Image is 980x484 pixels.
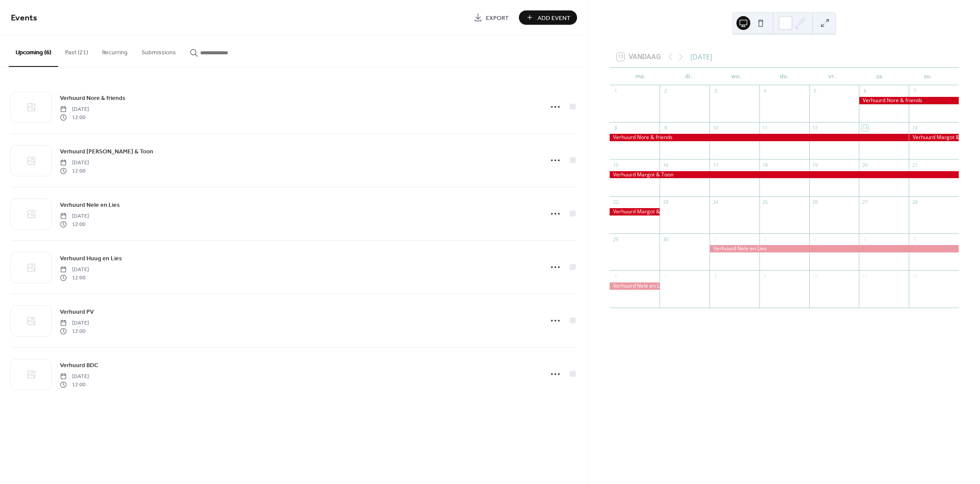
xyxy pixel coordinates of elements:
[662,162,669,168] div: 16
[909,134,959,141] div: Verhuurd Margot & Toon
[911,273,918,279] div: 12
[60,361,99,370] span: Verhuurd BDC
[712,125,719,131] div: 10
[662,236,669,242] div: 30
[60,360,99,370] a: Verhuurd BDC
[812,88,818,94] div: 5
[60,253,122,263] a: Verhuurd Huug en Lies
[612,199,619,206] div: 22
[60,220,89,228] span: 12:00
[610,282,660,290] div: Verhuurd Nele en Lies
[762,162,769,168] div: 18
[60,94,125,103] span: Verhuurd Nore & friends
[662,273,669,279] div: 7
[60,319,89,327] span: [DATE]
[60,327,89,335] span: 12:00
[486,13,509,23] span: Export
[664,68,712,85] div: di.
[60,373,89,381] span: [DATE]
[861,236,868,242] div: 4
[762,273,769,279] div: 9
[60,106,89,113] span: [DATE]
[60,201,120,210] span: Verhuurd Nele en Lies
[538,13,571,23] span: Add Event
[762,199,769,206] div: 25
[662,125,669,131] div: 9
[690,52,712,62] div: [DATE]
[859,97,959,104] div: Verhuurd Nore & friends
[60,146,153,156] a: Verhuurd [PERSON_NAME] & Toon
[861,88,868,94] div: 6
[60,147,153,156] span: Verhuurd [PERSON_NAME] & Toon
[519,10,577,25] button: Add Event
[712,88,719,94] div: 3
[760,68,808,85] div: do.
[60,113,89,121] span: 12:00
[911,125,918,131] div: 14
[612,273,619,279] div: 6
[612,125,619,131] div: 8
[60,381,89,388] span: 12:00
[712,273,719,279] div: 8
[610,134,909,141] div: Verhuurd Nore & friends
[861,273,868,279] div: 11
[812,199,818,206] div: 26
[612,88,619,94] div: 1
[60,200,120,210] a: Verhuurd Nele en Lies
[612,162,619,168] div: 15
[662,88,669,94] div: 2
[812,236,818,242] div: 3
[762,236,769,242] div: 2
[58,35,95,66] button: Past (21)
[612,236,619,242] div: 29
[762,88,769,94] div: 4
[911,88,918,94] div: 7
[861,162,868,168] div: 20
[856,68,904,85] div: za.
[60,159,89,167] span: [DATE]
[709,245,959,252] div: Verhuurd Nele en Lies
[911,236,918,242] div: 5
[712,199,719,206] div: 24
[812,273,818,279] div: 10
[861,199,868,206] div: 27
[713,68,760,85] div: wo.
[610,208,660,215] div: Verhuurd Margot & Toon
[610,171,959,179] div: Verhuurd Margot & Toon
[467,10,515,25] a: Export
[60,254,122,263] span: Verhuurd Huug en Lies
[135,35,183,66] button: Submissions
[95,35,135,66] button: Recurring
[60,167,89,175] span: 12:00
[812,162,818,168] div: 19
[712,236,719,242] div: 1
[911,199,918,206] div: 28
[9,35,58,67] button: Upcoming (6)
[60,274,89,282] span: 12:00
[762,125,769,131] div: 11
[60,307,94,317] a: Verhuurd PV
[712,162,719,168] div: 17
[60,93,125,103] a: Verhuurd Nore & friends
[617,68,664,85] div: ma.
[861,125,868,131] div: 13
[662,199,669,206] div: 23
[60,212,89,220] span: [DATE]
[808,68,856,85] div: vr.
[812,125,818,131] div: 12
[11,10,37,27] span: Events
[904,68,952,85] div: zo.
[911,162,918,168] div: 21
[60,266,89,274] span: [DATE]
